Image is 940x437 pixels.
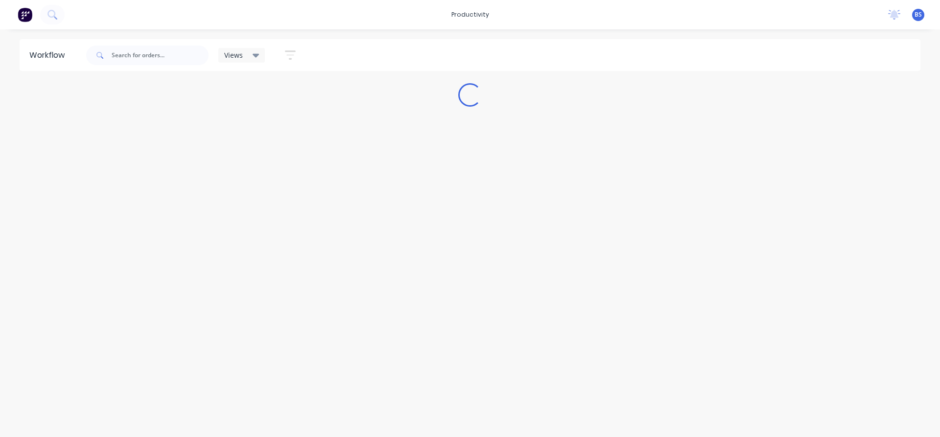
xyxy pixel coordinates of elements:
[224,50,243,60] span: Views
[18,7,32,22] img: Factory
[29,49,70,61] div: Workflow
[112,46,209,65] input: Search for orders...
[446,7,494,22] div: productivity
[915,10,922,19] span: BS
